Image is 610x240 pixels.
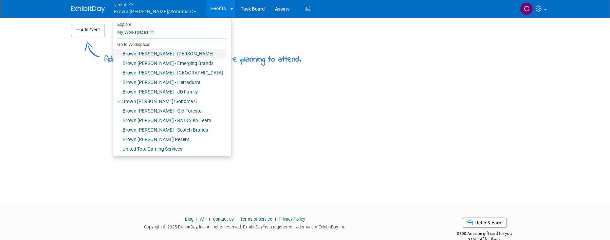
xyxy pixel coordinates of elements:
a: Brown [PERSON_NAME] - Emerging Brands [113,58,226,68]
a: Brown [PERSON_NAME] - Scotch Brands [113,125,226,135]
a: Blog [185,217,193,222]
span: | [273,217,278,222]
a: United Tote Gaming Services [113,144,226,154]
span: | [235,217,239,222]
a: Brown [PERSON_NAME] - [GEOGRAPHIC_DATA] [113,68,226,78]
a: Refer & Earn [462,218,507,228]
a: Brown [PERSON_NAME] Reserv [113,135,226,144]
a: Brown [PERSON_NAME] - Old Forester [113,106,226,116]
img: ExhibitDay [71,6,105,13]
a: API [200,217,206,222]
li: Go to Workspace: [113,40,226,49]
a: Brown [PERSON_NAME] - JD Family [113,87,226,97]
span: | [195,217,199,222]
a: Terms of Service [240,217,272,222]
a: Brown [PERSON_NAME] - RNDC/ KY Team [113,116,226,125]
a: Brown [PERSON_NAME] - [PERSON_NAME] [113,49,226,58]
div: Add a trade show or conference you're planning to attend. [104,49,301,66]
button: Add Event [71,24,105,36]
span: 11 [148,29,156,35]
a: Brown [PERSON_NAME] - Herradurra [113,78,226,87]
li: Explore: [113,20,226,27]
span: | [207,217,212,222]
a: Privacy Policy [279,217,305,222]
sup: ® [263,224,265,227]
a: Contact Us [213,217,234,222]
div: Copyright © 2025 ExhibitDay, Inc. All rights reserved. ExhibitDay is a registered trademark of Ex... [71,222,420,230]
a: My Workspaces11 [117,27,226,38]
a: Brown [PERSON_NAME]/Sonoma C [113,97,226,106]
img: Cheryl Kizer [520,2,533,15]
span: Nimlok KY [114,1,196,8]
